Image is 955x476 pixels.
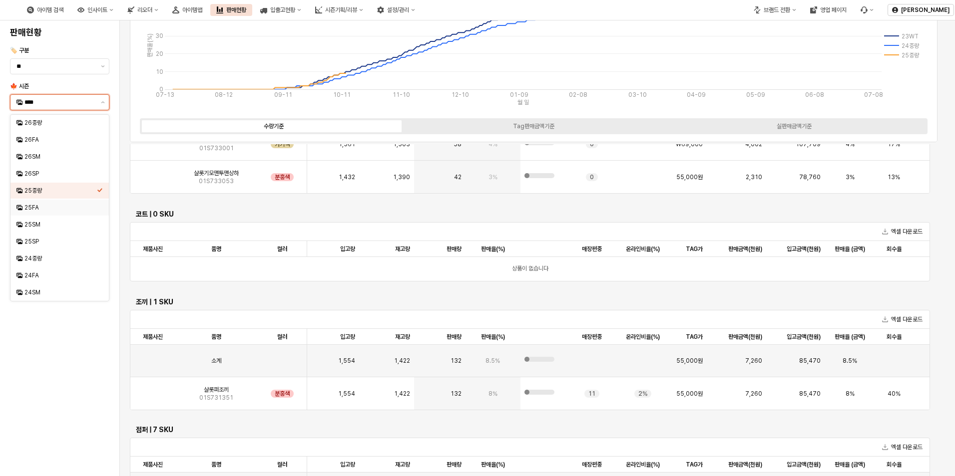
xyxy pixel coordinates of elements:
[590,173,594,181] span: 0
[204,386,229,394] span: 샬롯퍼조끼
[686,333,703,341] span: TAG가
[371,4,421,16] div: 설정/관리
[24,136,97,144] div: 26FA
[891,314,923,324] font: 엑셀 다운로드
[136,425,924,434] h6: 점퍼 | 7 SKU
[835,333,865,341] span: 판매율 (금액)
[309,4,369,16] div: 시즌기획/리뷰
[745,390,762,398] span: 7,260
[404,122,664,131] label: Tag판매금액기준
[891,227,923,237] font: 엑셀 다운로드
[855,4,880,16] div: 버그 제보 및 기능 개선 요청
[799,357,821,365] span: 85,470
[395,461,410,469] span: 재고량
[338,357,355,365] span: 1,554
[264,123,284,130] div: 수량기준
[626,333,660,341] span: 온라인비율(%)
[901,6,950,14] p: [PERSON_NAME]
[24,204,97,212] div: 25FA
[194,169,239,177] span: 샬롯기모맨투맨상하
[846,173,855,181] span: 3%
[777,123,812,130] div: 실판매금액기준
[745,140,762,148] span: 4,002
[24,170,97,178] div: 26SP
[454,173,462,181] span: 42
[843,357,857,365] span: 8.5%
[394,390,410,398] span: 1,422
[24,238,97,245] div: 25SP
[143,461,163,469] span: 제품사진
[24,254,97,262] div: 24중량
[748,4,802,16] div: 브랜드 전환
[340,333,355,341] span: 입고량
[10,47,29,54] span: 🏷️ 구분
[211,357,221,365] span: 소계
[676,173,703,181] span: 55,000원
[24,271,97,279] div: 24FA
[447,245,462,253] span: 판매량
[799,390,821,398] span: 85,470
[481,245,505,253] span: 판매율(%)
[277,333,287,341] span: 컬러
[887,333,902,341] span: 회수율
[166,4,208,16] div: 아이템맵
[728,461,762,469] span: 판매금액(천원)
[97,95,109,110] button: 제안 사항 표시
[121,4,164,16] div: 리오더
[137,6,152,13] div: 리오더
[143,333,163,341] span: 제품사진
[130,257,930,281] div: 상품이 없습니다
[488,173,497,181] span: 3%
[211,245,221,253] span: 품명
[745,357,762,365] span: 7,260
[513,123,554,130] div: Tag판매금액기준
[182,6,202,13] div: 아이템맵
[24,119,97,127] div: 26중량
[393,173,410,181] span: 1,390
[211,461,221,469] span: 품명
[143,122,404,131] label: 수량기준
[451,357,462,365] span: 132
[340,245,355,253] span: 입고량
[820,6,847,13] div: 영업 페이지
[24,187,97,195] div: 25중량
[582,245,602,253] span: 매장편중
[24,221,97,229] div: 25SM
[638,390,647,398] span: 2%
[891,442,923,452] font: 엑셀 다운로드
[582,461,602,469] span: 매장편중
[393,140,410,148] span: 1,503
[887,245,902,253] span: 회수율
[582,333,602,341] span: 매장편중
[447,461,462,469] span: 판매량
[275,390,290,398] span: 분홍색
[338,390,355,398] span: 1,554
[394,357,410,365] span: 1,422
[488,140,497,148] span: 4%
[71,4,119,16] div: 인사이트
[764,6,790,13] div: 브랜드 전환
[199,177,234,185] span: 01S733053
[395,245,410,253] span: 재고량
[277,461,287,469] span: 컬러
[339,173,355,181] span: 1,432
[270,6,295,13] div: 입출고현황
[387,6,409,13] div: 설정/관리
[888,390,901,398] span: 40%
[488,390,497,398] span: 8%
[799,173,821,181] span: 78,760
[451,390,462,398] span: 132
[10,27,109,37] h4: 판매현황
[664,122,924,131] label: 실판매금액기준
[210,4,252,16] div: 판매현황
[796,140,821,148] span: 107,709
[804,4,853,16] div: 영업 페이지
[97,59,109,74] button: 제안 사항 표시
[211,333,221,341] span: 품명
[686,245,703,253] span: TAG가
[728,245,762,253] span: 판매금액(천원)
[676,390,703,398] span: 55,000원
[485,357,500,365] span: 8.5%
[676,140,703,148] span: ₩69,000
[277,245,287,253] span: 컬러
